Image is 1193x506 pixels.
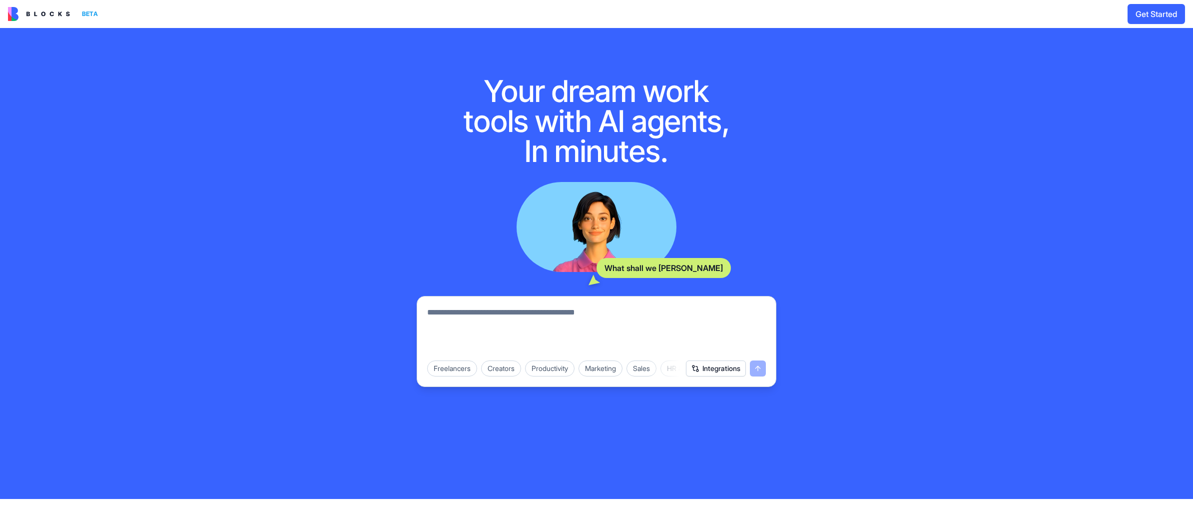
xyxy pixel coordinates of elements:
[660,360,723,376] div: HR & Recruiting
[8,7,102,21] a: BETA
[453,76,740,166] h1: Your dream work tools with AI agents, In minutes.
[8,7,70,21] img: logo
[686,360,746,376] button: Integrations
[1128,4,1185,24] button: Get Started
[481,360,521,376] div: Creators
[427,360,477,376] div: Freelancers
[525,360,575,376] div: Productivity
[579,360,622,376] div: Marketing
[596,258,731,278] div: What shall we [PERSON_NAME]
[626,360,656,376] div: Sales
[78,7,102,21] div: BETA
